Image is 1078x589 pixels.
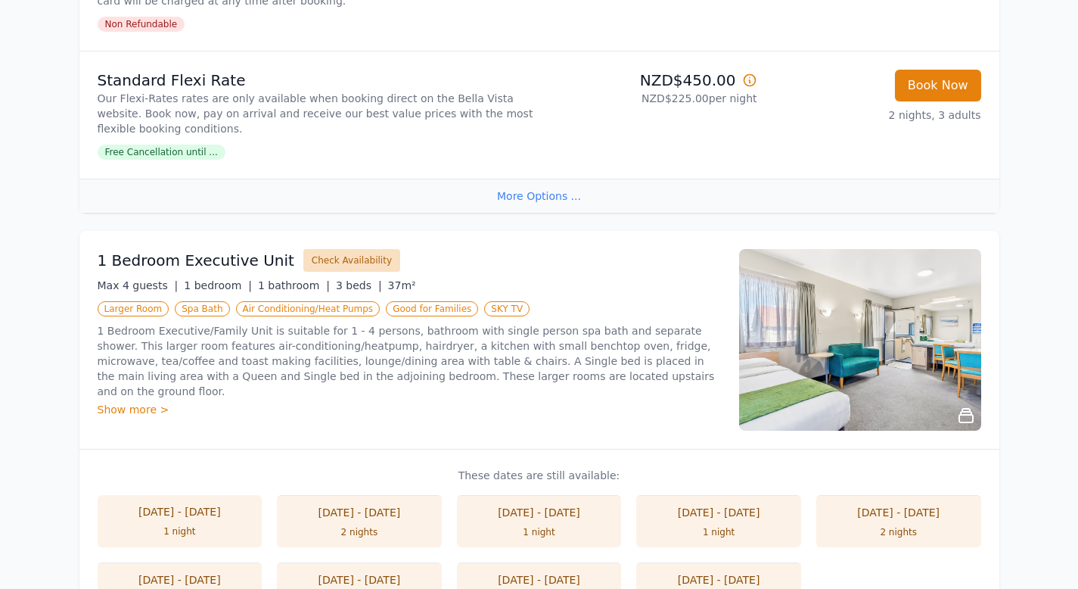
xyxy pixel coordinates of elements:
div: 1 night [472,526,607,538]
p: NZD$225.00 per night [545,91,757,106]
div: [DATE] - [DATE] [292,505,427,520]
p: Standard Flexi Rate [98,70,533,91]
span: Good for Families [386,301,478,316]
div: 2 nights [831,526,966,538]
span: Spa Bath [175,301,229,316]
div: [DATE] - [DATE] [113,572,247,587]
span: Max 4 guests | [98,279,179,291]
button: Book Now [895,70,981,101]
span: 3 beds | [336,279,382,291]
span: 1 bedroom | [184,279,252,291]
div: 2 nights [292,526,427,538]
span: 1 bathroom | [258,279,330,291]
div: [DATE] - [DATE] [651,572,786,587]
div: [DATE] - [DATE] [831,505,966,520]
div: 1 night [113,525,247,538]
span: Non Refundable [98,17,185,32]
div: Show more > [98,402,721,417]
div: 1 night [651,526,786,538]
span: 37m² [388,279,416,291]
div: [DATE] - [DATE] [651,505,786,520]
div: [DATE] - [DATE] [472,505,607,520]
button: Check Availability [303,249,400,272]
div: [DATE] - [DATE] [472,572,607,587]
p: Our Flexi-Rates rates are only available when booking direct on the Bella Vista website. Book now... [98,91,533,136]
span: Air Conditioning/Heat Pumps [236,301,381,316]
h3: 1 Bedroom Executive Unit [98,250,294,271]
p: NZD$450.00 [545,70,757,91]
span: SKY TV [484,301,530,316]
span: Larger Room [98,301,169,316]
p: 2 nights, 3 adults [769,108,981,123]
div: [DATE] - [DATE] [113,504,247,519]
div: More Options ... [79,179,999,213]
p: These dates are still available: [98,468,981,483]
span: Free Cancellation until ... [98,145,225,160]
p: 1 Bedroom Executive/Family Unit is suitable for 1 - 4 persons, bathroom with single person spa ba... [98,323,721,399]
div: [DATE] - [DATE] [292,572,427,587]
